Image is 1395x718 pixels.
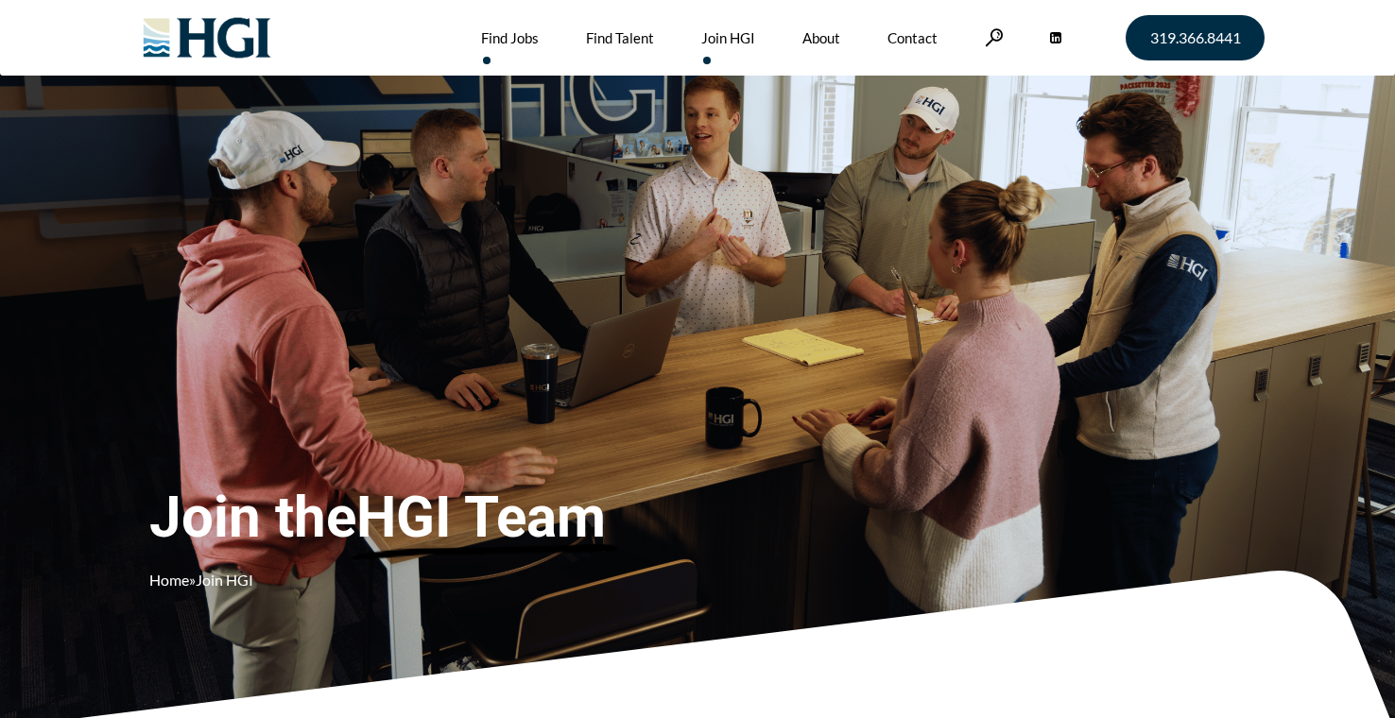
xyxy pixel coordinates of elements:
[356,484,606,552] u: HGI Team
[196,571,253,589] span: Join HGI
[1150,30,1241,45] span: 319.366.8441
[985,28,1004,46] a: Search
[149,484,757,552] span: Join the
[149,571,253,589] span: »
[1126,15,1265,60] a: 319.366.8441
[149,571,189,589] a: Home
